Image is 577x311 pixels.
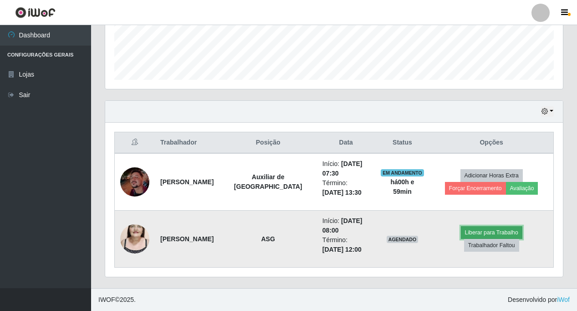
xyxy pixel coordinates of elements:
strong: [PERSON_NAME] [160,235,214,243]
a: iWof [557,296,570,303]
li: Término: [322,178,370,197]
strong: Auxiliar de [GEOGRAPHIC_DATA] [234,173,302,190]
time: [DATE] 12:00 [322,246,362,253]
button: Forçar Encerramento [445,182,506,195]
strong: há 00 h e 59 min [390,178,414,195]
strong: ASG [261,235,275,243]
strong: [PERSON_NAME] [160,178,214,186]
img: CoreUI Logo [15,7,56,18]
li: Início: [322,159,370,178]
span: EM ANDAMENTO [381,169,424,176]
span: © 2025 . [98,295,136,305]
th: Posição [219,132,317,154]
time: [DATE] 07:30 [322,160,363,177]
time: [DATE] 13:30 [322,189,362,196]
li: Término: [322,235,370,254]
img: 1745854264697.jpeg [120,213,149,265]
button: Avaliação [506,182,538,195]
span: IWOF [98,296,115,303]
th: Trabalhador [155,132,219,154]
button: Adicionar Horas Extra [460,169,523,182]
span: AGENDADO [387,236,419,243]
img: 1726241705865.jpeg [120,167,149,197]
th: Status [375,132,430,154]
button: Trabalhador Faltou [464,239,519,252]
button: Liberar para Trabalho [461,226,522,239]
th: Data [317,132,375,154]
time: [DATE] 08:00 [322,217,363,234]
li: Início: [322,216,370,235]
span: Desenvolvido por [508,295,570,305]
th: Opções [429,132,553,154]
